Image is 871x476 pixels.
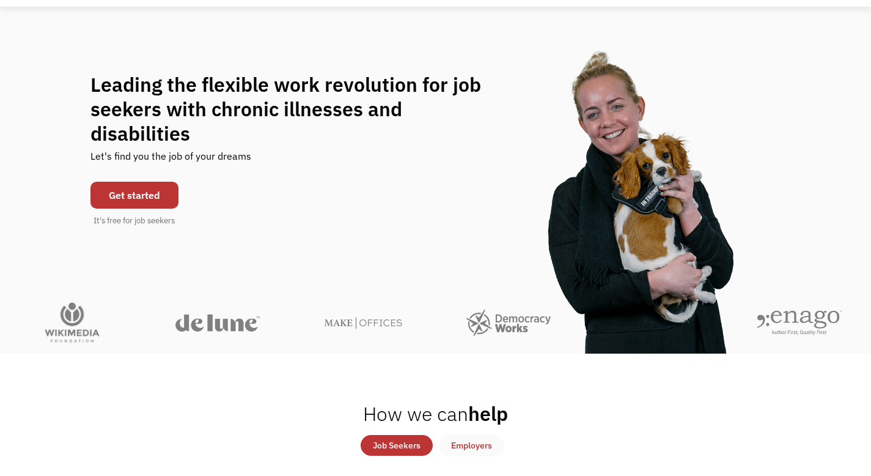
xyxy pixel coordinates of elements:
div: It's free for job seekers [94,215,175,227]
a: Get started [90,182,178,209]
div: Job Seekers [373,438,421,453]
h1: Leading the flexible work revolution for job seekers with chronic illnesses and disabilities [90,72,505,146]
h2: help [363,401,508,426]
div: Employers [451,438,492,453]
span: How we can [363,401,468,426]
div: Let's find you the job of your dreams [90,146,251,176]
